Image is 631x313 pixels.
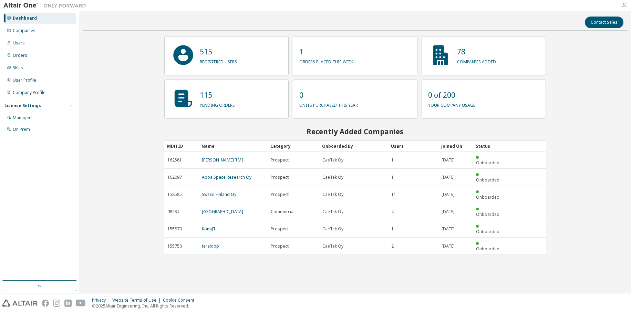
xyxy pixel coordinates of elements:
[202,226,216,232] a: KömiJT
[322,140,385,152] div: Onboarded By
[13,40,25,46] div: Users
[201,140,265,152] div: Name
[442,209,455,215] span: [DATE]
[270,140,317,152] div: Category
[167,157,182,163] span: 162561
[92,298,112,303] div: Privacy
[200,90,235,100] p: 115
[202,157,243,163] a: [PERSON_NAME] TMI
[13,53,27,58] div: Orders
[442,192,455,197] span: [DATE]
[13,65,23,71] div: SKUs
[112,298,163,303] div: Website Terms of Use
[202,209,243,215] a: [GEOGRAPHIC_DATA]
[53,300,60,307] img: instagram.svg
[322,226,343,232] span: CaeTek Oy
[322,209,343,215] span: CaeTek Oy
[42,300,49,307] img: facebook.svg
[167,226,182,232] span: 155870
[457,57,496,65] p: companies added
[2,300,38,307] img: altair_logo.svg
[442,226,455,232] span: [DATE]
[3,2,90,9] img: Altair One
[167,192,182,197] span: 158585
[13,15,37,21] div: Dashboard
[167,243,182,249] span: 155750
[202,243,219,249] a: teraloop
[13,28,35,33] div: Companies
[64,300,72,307] img: linkedin.svg
[476,194,499,200] span: Onboarded
[76,300,86,307] img: youtube.svg
[322,243,343,249] span: CaeTek Oy
[299,90,358,100] p: 0
[164,127,546,136] h2: Recently Added Companies
[476,140,505,152] div: Status
[271,243,289,249] span: Prospect
[299,46,353,57] p: 1
[457,46,496,57] p: 78
[322,192,343,197] span: CaeTek Oy
[391,192,396,197] span: 11
[442,175,455,180] span: [DATE]
[202,191,236,197] a: Sweco Finland Oy
[167,175,182,180] span: 162097
[391,175,394,180] span: 1
[476,246,499,252] span: Onboarded
[585,17,623,28] button: Contact Sales
[428,90,475,100] p: 0 of 200
[271,192,289,197] span: Prospect
[391,157,394,163] span: 1
[441,140,470,152] div: Joined On
[167,209,179,215] span: 98234
[13,127,30,132] div: On Prem
[200,46,237,57] p: 515
[476,177,499,183] span: Onboarded
[271,209,294,215] span: Commercial
[200,100,235,108] p: pending orders
[476,211,499,217] span: Onboarded
[200,57,237,65] p: registered users
[322,157,343,163] span: CaeTek Oy
[13,115,32,121] div: Managed
[391,226,394,232] span: 1
[271,157,289,163] span: Prospect
[476,160,499,166] span: Onboarded
[271,226,289,232] span: Prospect
[163,298,198,303] div: Cookie Consent
[476,229,499,234] span: Onboarded
[271,175,289,180] span: Prospect
[167,140,196,152] div: MDH ID
[391,209,394,215] span: 4
[202,174,251,180] a: Aboa Space Research Oy
[299,57,353,65] p: orders placed this week
[391,243,394,249] span: 2
[322,175,343,180] span: CaeTek Oy
[92,303,198,309] p: © 2025 Altair Engineering, Inc. All Rights Reserved.
[428,100,475,108] p: your company usage
[299,100,358,108] p: units purchased this year
[13,77,36,83] div: User Profile
[442,157,455,163] span: [DATE]
[4,103,41,108] div: License Settings
[13,90,45,95] div: Company Profile
[442,243,455,249] span: [DATE]
[391,140,435,152] div: Users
